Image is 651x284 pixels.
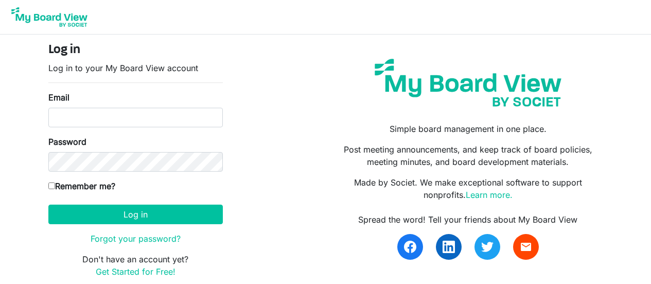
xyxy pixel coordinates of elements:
[48,253,223,278] p: Don't have an account yet?
[48,43,223,58] h4: Log in
[466,190,513,200] a: Learn more.
[513,234,539,260] a: email
[48,136,86,148] label: Password
[333,213,603,226] div: Spread the word! Tell your friends about My Board View
[367,51,569,114] img: my-board-view-societ.svg
[333,176,603,201] p: Made by Societ. We make exceptional software to support nonprofits.
[404,241,416,253] img: facebook.svg
[48,62,223,74] p: Log in to your My Board View account
[443,241,455,253] img: linkedin.svg
[48,182,55,189] input: Remember me?
[96,266,175,277] a: Get Started for Free!
[481,241,494,253] img: twitter.svg
[333,123,603,135] p: Simple board management in one place.
[48,180,115,192] label: Remember me?
[8,4,91,30] img: My Board View Logo
[520,241,532,253] span: email
[48,205,223,224] button: Log in
[333,143,603,168] p: Post meeting announcements, and keep track of board policies, meeting minutes, and board developm...
[48,91,69,104] label: Email
[91,233,181,244] a: Forgot your password?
